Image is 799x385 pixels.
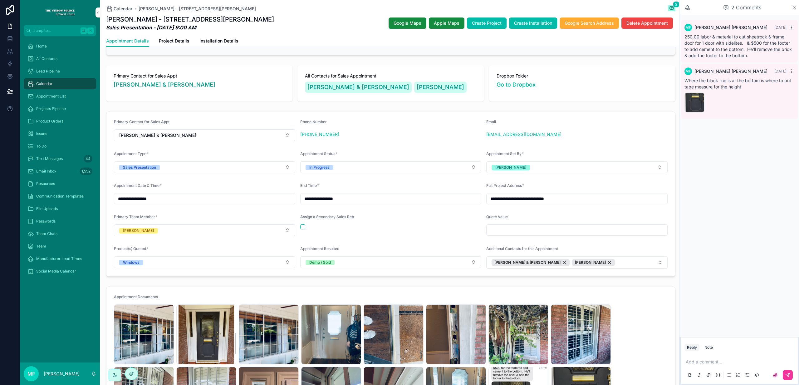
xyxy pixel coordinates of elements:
[704,345,713,350] div: Note
[467,17,507,29] button: Create Project
[626,20,668,26] span: Delete Appointment
[119,132,196,138] span: [PERSON_NAME] & [PERSON_NAME]
[492,259,570,266] button: Unselect 11546
[24,78,96,89] a: Calendar
[88,28,93,33] span: K
[486,246,558,251] span: Additional Contacts for this Appointment
[565,20,614,26] span: Google Search Address
[106,38,149,44] span: Appointment Details
[300,256,482,268] button: Select Button
[486,151,522,156] span: Appointment Set By
[305,82,412,93] a: [PERSON_NAME] & [PERSON_NAME]
[114,80,215,89] a: [PERSON_NAME] & [PERSON_NAME]
[24,41,96,52] a: Home
[36,256,82,261] span: Manufacturer Lead Times
[684,344,699,351] button: Reply
[24,203,96,214] a: File Uploads
[300,183,317,188] span: End Time
[684,78,791,89] span: Where the black line is at the bottom is where to put tape measure for the height
[495,165,526,170] div: [PERSON_NAME]
[486,183,522,188] span: Full Project Address
[24,91,96,102] a: Appointment List
[36,44,47,49] span: Home
[114,224,295,236] button: Select Button
[694,24,767,31] span: [PERSON_NAME] [PERSON_NAME]
[114,151,146,156] span: Appointment Type
[668,5,675,12] button: 2
[36,119,63,124] span: Product Orders
[24,103,96,114] a: Projects Pipeline
[106,35,149,47] a: Appointment Details
[300,246,339,251] span: Appointment Resulted
[36,131,47,136] span: Issues
[300,119,327,124] span: Phone Number
[572,259,615,266] button: Unselect 11576
[24,266,96,277] a: Social Media Calendar
[731,4,761,11] span: 2 Comments
[119,259,143,265] button: Unselect WINDOWS
[774,25,787,30] span: [DATE]
[33,28,78,33] span: Jump to...
[36,56,57,61] span: All Contacts
[36,181,55,186] span: Resources
[621,17,673,29] button: Delete Appointment
[36,194,84,199] span: Communication Templates
[24,116,96,127] a: Product Orders
[84,155,92,162] div: 44
[497,73,668,79] span: Dropbox Folder
[509,17,557,29] button: Create Installation
[36,144,47,149] span: To Do
[685,25,691,30] span: MF
[114,129,295,141] button: Select Button
[684,34,792,58] span: 250.00 labor & material to cut sheetrock & frame door for 1 door with sidelites. & $500 for the f...
[36,106,66,111] span: Projects Pipeline
[36,169,56,174] span: Email Inbox
[575,260,606,265] span: [PERSON_NAME]
[24,141,96,152] a: To Do
[389,17,426,29] button: Google Maps
[694,68,767,74] span: [PERSON_NAME] [PERSON_NAME]
[429,17,464,29] button: Apple Maps
[24,228,96,239] a: Team Chats
[514,20,552,26] span: Create Installation
[307,83,409,92] span: [PERSON_NAME] & [PERSON_NAME]
[685,69,691,74] span: MF
[114,6,132,12] span: Calendar
[114,119,169,124] span: Primary Contact for Sales Appt
[159,38,189,44] span: Project Details
[114,73,285,79] span: Primary Contact for Sales Appt
[497,81,536,88] a: Go to Dropbox
[300,161,482,173] button: Select Button
[114,294,158,299] span: Appointment Documents
[36,219,56,224] span: Passwords
[45,7,75,17] img: App logo
[36,69,60,74] span: Lead Pipeline
[36,81,52,86] span: Calendar
[123,228,154,233] div: [PERSON_NAME]
[24,191,96,202] a: Communication Templates
[24,216,96,227] a: Passwords
[36,231,57,236] span: Team Chats
[486,256,668,269] button: Select Button
[305,73,476,79] span: All Contacts for Sales Appointment
[24,53,96,64] a: All Contacts
[123,165,156,170] div: Sales Presentation
[300,214,354,219] span: Assign a Secondary Sales Rep
[24,128,96,139] a: Issues
[36,156,63,161] span: Text Messages
[114,161,295,173] button: Select Button
[486,131,561,137] a: [EMAIL_ADDRESS][DOMAIN_NAME]
[24,178,96,189] a: Resources
[36,206,58,211] span: File Uploads
[486,214,508,219] span: Quote Value
[199,38,238,44] span: Installation Details
[300,131,339,137] a: [PHONE_NUMBER]
[774,69,787,73] span: [DATE]
[36,94,66,99] span: Appointment List
[309,165,329,170] div: In Progress
[106,6,132,12] a: Calendar
[472,20,502,26] span: Create Project
[36,244,46,249] span: Team
[114,256,295,268] button: Select Button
